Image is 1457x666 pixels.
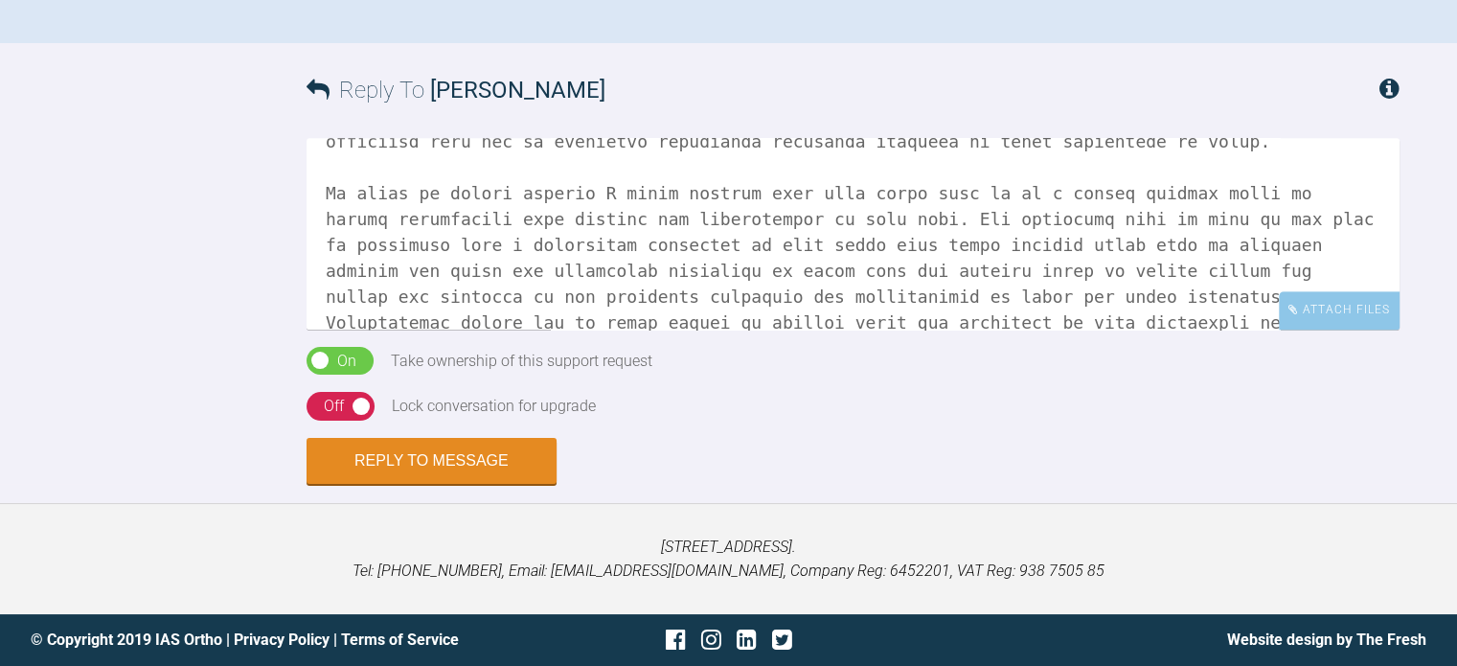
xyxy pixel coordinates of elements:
button: Reply to Message [307,438,557,484]
div: Attach Files [1279,291,1400,329]
h3: Reply To [307,72,605,108]
a: Privacy Policy [234,631,330,649]
div: Off [324,394,344,419]
a: Terms of Service [341,631,459,649]
div: © Copyright 2019 IAS Ortho | | [31,628,496,653]
div: Take ownership of this support request [391,349,652,374]
div: On [337,349,356,374]
textarea: Lo Ipsum, Dolor sit ame cons adip eli seddo eiusmod. Te inci utlaboreetdo magnaali eni a min veni... [307,138,1400,330]
span: [PERSON_NAME] [430,77,605,103]
a: Website design by The Fresh [1227,631,1426,649]
div: Lock conversation for upgrade [392,394,596,419]
p: [STREET_ADDRESS]. Tel: [PHONE_NUMBER], Email: [EMAIL_ADDRESS][DOMAIN_NAME], Company Reg: 6452201,... [31,535,1426,584]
